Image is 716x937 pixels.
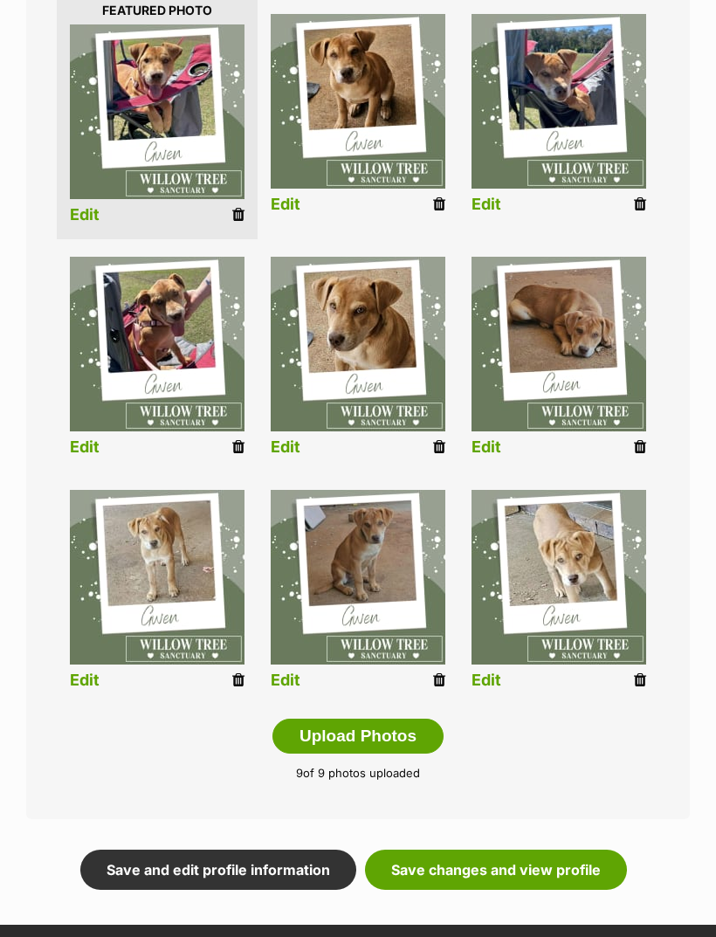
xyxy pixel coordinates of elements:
img: ixd4v5hrw5dfwufzk9xp.jpg [70,491,244,665]
a: Edit [472,672,501,691]
span: 9 [296,767,303,781]
a: Edit [271,196,300,215]
p: of 9 photos uploaded [52,766,664,783]
a: Edit [271,672,300,691]
img: gtoccgae5xfirzsu5zek.jpg [472,258,646,432]
img: tbbkgechdg1r6fsirwcx.jpg [271,258,445,432]
img: listing photo [70,25,244,200]
img: listing photo [472,15,646,189]
a: Save changes and view profile [365,851,627,891]
img: itwzibbfxzcmgsqojyy5.jpg [271,491,445,665]
a: Save and edit profile information [80,851,356,891]
a: Edit [70,207,100,225]
button: Upload Photos [272,720,444,754]
a: Edit [472,439,501,458]
img: evqzmtbx0z7rsptjnfyy.jpg [472,491,646,665]
img: listing photo [70,258,244,432]
a: Edit [70,672,100,691]
img: l6ft7cf1usdst3cp0k8o.jpg [271,15,445,189]
a: Edit [472,196,501,215]
a: Edit [70,439,100,458]
a: Edit [271,439,300,458]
